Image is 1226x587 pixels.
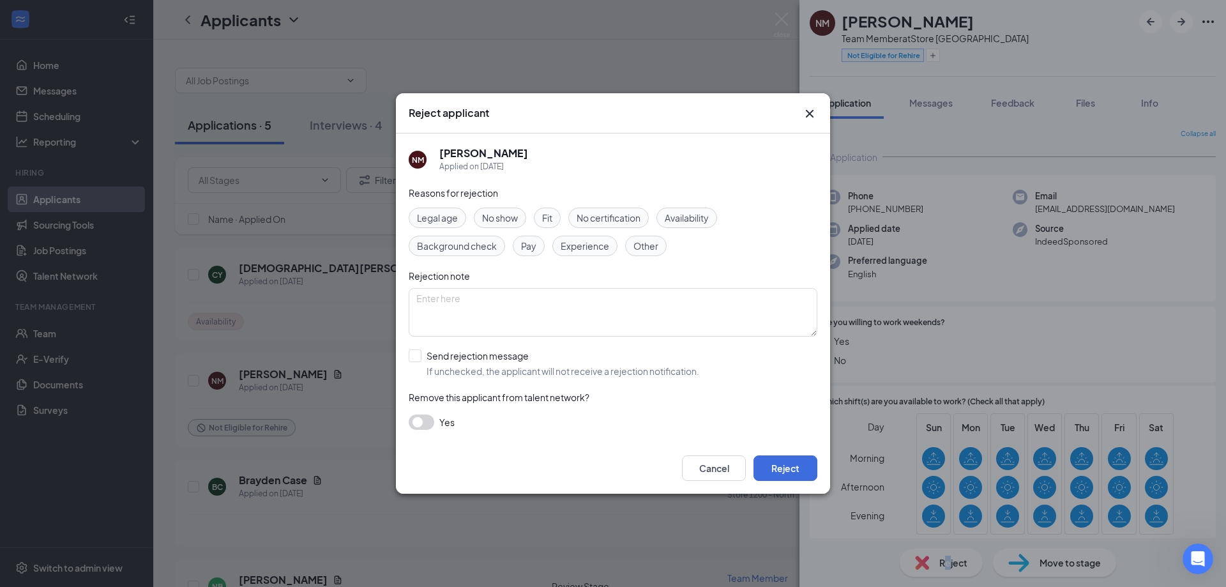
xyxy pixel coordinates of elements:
[409,392,589,403] span: Remove this applicant from talent network?
[409,187,498,199] span: Reasons for rejection
[439,415,455,430] span: Yes
[412,155,424,165] div: NM
[753,455,817,481] button: Reject
[682,455,746,481] button: Cancel
[665,211,709,225] span: Availability
[439,146,528,160] h5: [PERSON_NAME]
[521,239,536,253] span: Pay
[417,211,458,225] span: Legal age
[802,106,817,121] svg: Cross
[802,106,817,121] button: Close
[577,211,640,225] span: No certification
[1183,544,1213,574] iframe: Intercom live chat
[409,106,489,120] h3: Reject applicant
[409,270,470,282] span: Rejection note
[417,239,497,253] span: Background check
[439,160,528,173] div: Applied on [DATE]
[561,239,609,253] span: Experience
[542,211,552,225] span: Fit
[633,239,658,253] span: Other
[482,211,518,225] span: No show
